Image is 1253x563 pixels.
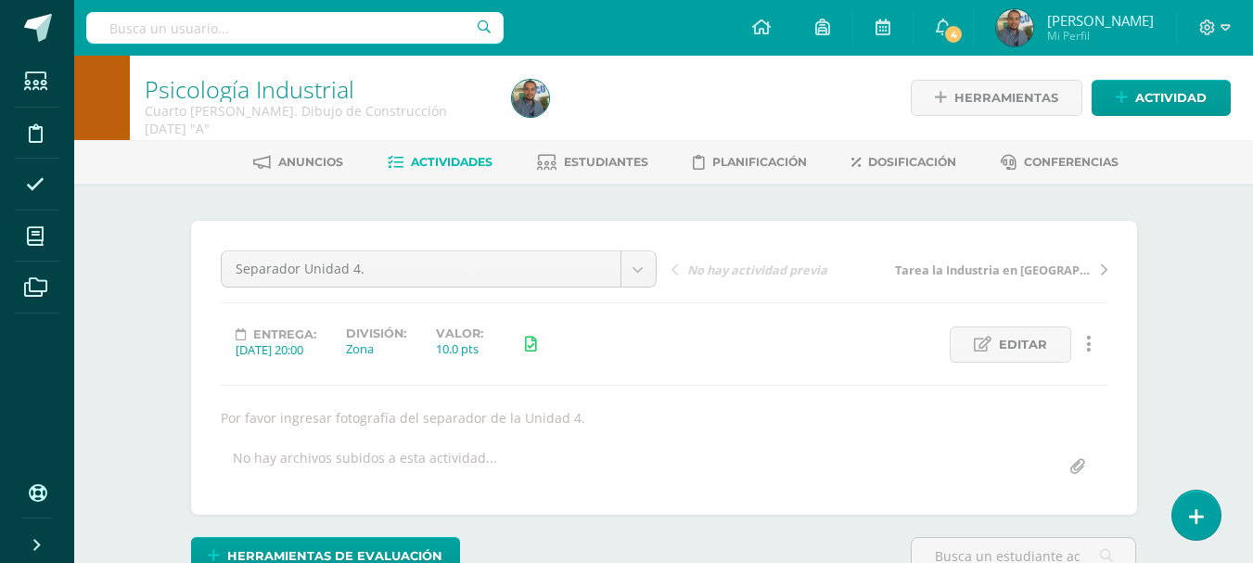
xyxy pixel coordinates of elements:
[236,251,607,287] span: Separador Unidad 4.
[253,147,343,177] a: Anuncios
[233,449,497,485] div: No hay archivos subidos a esta actividad...
[687,262,827,278] span: No hay actividad previa
[943,24,964,45] span: 4
[388,147,492,177] a: Actividades
[213,409,1115,427] div: Por favor ingresar fotografía del separador de la Unidad 4.
[346,340,406,357] div: Zona
[693,147,807,177] a: Planificación
[278,155,343,169] span: Anuncios
[436,326,483,340] label: Valor:
[895,262,1092,278] span: Tarea la Industria en [GEOGRAPHIC_DATA]
[851,147,956,177] a: Dosificación
[712,155,807,169] span: Planificación
[346,326,406,340] label: División:
[1047,11,1154,30] span: [PERSON_NAME]
[889,260,1107,278] a: Tarea la Industria en [GEOGRAPHIC_DATA]
[911,80,1082,116] a: Herramientas
[86,12,504,44] input: Busca un usuario...
[868,155,956,169] span: Dosificación
[145,73,354,105] a: Psicología Industrial
[537,147,648,177] a: Estudiantes
[1135,81,1207,115] span: Actividad
[145,76,490,102] h1: Psicología Industrial
[996,9,1033,46] img: d6f0e0fc8294f30e16f7c5e2178e4d9f.png
[236,341,316,358] div: [DATE] 20:00
[1047,28,1154,44] span: Mi Perfil
[1001,147,1119,177] a: Conferencias
[411,155,492,169] span: Actividades
[954,81,1058,115] span: Herramientas
[222,251,656,287] a: Separador Unidad 4.
[145,102,490,137] div: Cuarto Bach. Dibujo de Construcción Sábado 'A'
[564,155,648,169] span: Estudiantes
[1092,80,1231,116] a: Actividad
[253,327,316,341] span: Entrega:
[436,340,483,357] div: 10.0 pts
[999,327,1047,362] span: Editar
[512,80,549,117] img: d6f0e0fc8294f30e16f7c5e2178e4d9f.png
[1024,155,1119,169] span: Conferencias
